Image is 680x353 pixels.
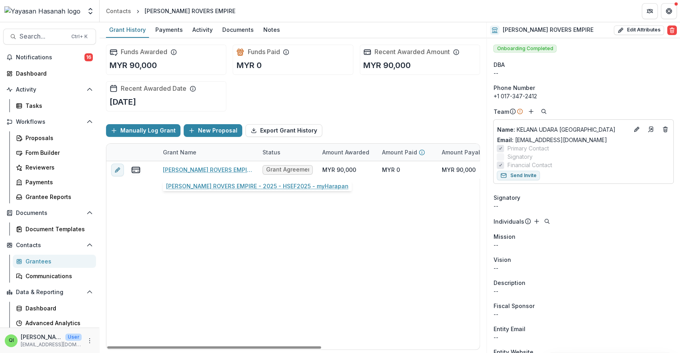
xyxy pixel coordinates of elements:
span: Documents [16,210,83,216]
div: Communications [25,272,90,280]
p: User [65,333,82,341]
div: Status [258,144,317,161]
div: Ctrl + K [70,32,89,41]
h2: Recent Awarded Date [121,85,186,92]
a: Email: [EMAIL_ADDRESS][DOMAIN_NAME] [497,136,607,144]
div: Amount Payable [437,144,497,161]
div: MYR 0 [382,166,400,174]
a: Contacts [103,5,134,17]
button: Get Help [661,3,677,19]
span: Contacts [16,242,83,249]
a: Grantees [13,255,96,268]
div: Amount Paid [377,144,437,161]
p: -- [493,287,674,295]
span: Onboarding Completed [493,45,557,53]
span: Financial Contact [507,161,552,169]
div: Reviewers [25,163,90,172]
button: Open Workflows [3,115,96,128]
div: MYR 90,000 [322,166,356,174]
img: Yayasan Hasanah logo [4,6,80,16]
p: KELANA UDARA [GEOGRAPHIC_DATA] [497,125,629,134]
div: Tasks [25,101,90,110]
p: [PERSON_NAME] [21,333,62,341]
a: Dashboard [3,67,96,80]
a: Grant History [106,22,149,38]
a: Reviewers [13,161,96,174]
div: Advanced Analytics [25,319,90,327]
button: New Proposal [184,124,242,137]
a: Documents [219,22,257,38]
a: Proposals [13,131,96,144]
span: Name : [497,126,515,133]
button: Search [539,107,549,116]
div: Proposals [25,134,90,142]
a: Payments [13,176,96,189]
button: Send Invite [497,171,540,180]
a: Grantee Reports [13,190,96,203]
div: Grant Name [158,144,258,161]
a: Name: KELANA UDARA [GEOGRAPHIC_DATA] [497,125,629,134]
div: Grantee Reports [25,193,90,201]
button: view-payments [131,165,141,175]
nav: breadcrumb [103,5,239,17]
h2: [PERSON_NAME] ROVERS EMPIRE [503,27,594,33]
span: Signatory [493,193,520,202]
p: -- [493,241,674,249]
a: Advanced Analytics [13,316,96,330]
button: edit [111,164,124,176]
a: Notes [260,22,283,38]
button: Partners [642,3,658,19]
div: Amount Awarded [317,144,377,161]
p: MYR 90,000 [363,59,411,71]
p: Individuals [493,217,524,226]
span: Signatory [507,152,532,161]
span: Email: [497,137,513,143]
button: Open entity switcher [85,3,96,19]
h2: Recent Awarded Amount [374,48,450,56]
div: [PERSON_NAME] ROVERS EMPIRE [145,7,235,15]
button: Open Activity [3,83,96,96]
span: Vision [493,255,511,264]
h2: Funds Awarded [121,48,167,56]
span: Description [493,279,525,287]
span: Phone Number [493,84,535,92]
span: Search... [20,33,67,40]
span: Primary Contact [507,144,549,152]
h2: Funds Paid [247,48,280,56]
a: [PERSON_NAME] ROVERS EMPIRE - 2025 - HSEF2025 - myHarapan [163,166,253,174]
a: Tasks [13,99,96,112]
button: Edit [632,125,641,134]
button: Manually Log Grant [106,124,180,137]
div: Form Builder [25,148,90,157]
div: Grant Name [158,148,201,156]
span: Activity [16,86,83,93]
div: Activity [189,24,216,35]
div: Amount Awarded [317,148,374,156]
a: Form Builder [13,146,96,159]
p: [DATE] [110,96,136,108]
div: -- [493,310,674,318]
div: Qistina Izahan [9,338,14,343]
span: Entity Email [493,325,525,333]
div: Grantees [25,257,90,265]
p: -- [493,264,674,272]
button: Search... [3,29,96,45]
button: Add [532,216,541,226]
a: Activity [189,22,216,38]
div: Dashboard [16,69,90,78]
button: Search [542,216,552,226]
button: More [85,336,94,345]
div: Payments [25,178,90,186]
a: Document Templates [13,222,96,236]
div: -- [493,202,674,210]
div: Notes [260,24,283,35]
button: Open Contacts [3,239,96,252]
button: Edit Attributes [614,25,664,35]
span: Workflows [16,119,83,125]
span: Notifications [16,54,84,61]
span: Grant Agreement Form Submitted [266,166,309,173]
a: Payments [152,22,186,38]
button: Open Data & Reporting [3,286,96,298]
